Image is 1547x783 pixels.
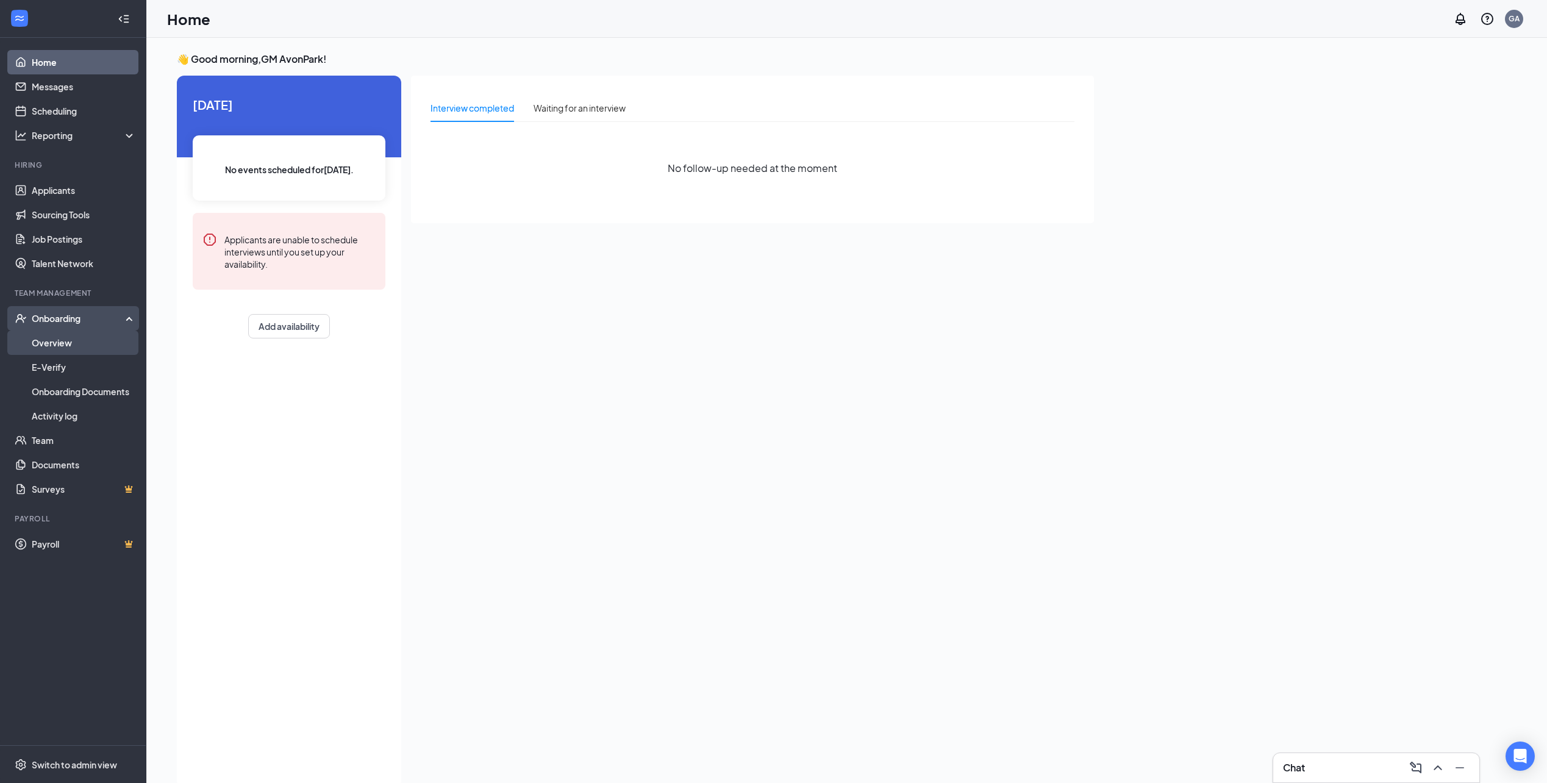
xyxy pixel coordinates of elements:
[32,202,136,227] a: Sourcing Tools
[1480,12,1495,26] svg: QuestionInfo
[202,232,217,247] svg: Error
[1506,742,1535,771] div: Open Intercom Messenger
[32,50,136,74] a: Home
[225,163,354,176] span: No events scheduled for [DATE] .
[32,74,136,99] a: Messages
[668,160,837,176] span: No follow-up needed at the moment
[1509,13,1520,24] div: GA
[1283,761,1305,774] h3: Chat
[32,404,136,428] a: Activity log
[32,227,136,251] a: Job Postings
[224,232,376,270] div: Applicants are unable to schedule interviews until you set up your availability.
[32,251,136,276] a: Talent Network
[32,312,126,324] div: Onboarding
[15,129,27,141] svg: Analysis
[1428,758,1448,778] button: ChevronUp
[32,355,136,379] a: E-Verify
[32,178,136,202] a: Applicants
[534,101,626,115] div: Waiting for an interview
[13,12,26,24] svg: WorkstreamLogo
[118,13,130,25] svg: Collapse
[32,379,136,404] a: Onboarding Documents
[32,532,136,556] a: PayrollCrown
[15,160,134,170] div: Hiring
[177,52,1094,66] h3: 👋 Good morning, GM AvonPark !
[15,759,27,771] svg: Settings
[32,452,136,477] a: Documents
[1431,760,1445,775] svg: ChevronUp
[1409,760,1423,775] svg: ComposeMessage
[32,331,136,355] a: Overview
[1406,758,1426,778] button: ComposeMessage
[1450,758,1470,778] button: Minimize
[32,759,117,771] div: Switch to admin view
[15,288,134,298] div: Team Management
[1452,760,1467,775] svg: Minimize
[32,477,136,501] a: SurveysCrown
[15,312,27,324] svg: UserCheck
[32,99,136,123] a: Scheduling
[431,101,514,115] div: Interview completed
[248,314,330,338] button: Add availability
[32,129,137,141] div: Reporting
[15,513,134,524] div: Payroll
[32,428,136,452] a: Team
[167,9,210,29] h1: Home
[1453,12,1468,26] svg: Notifications
[193,95,385,114] span: [DATE]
